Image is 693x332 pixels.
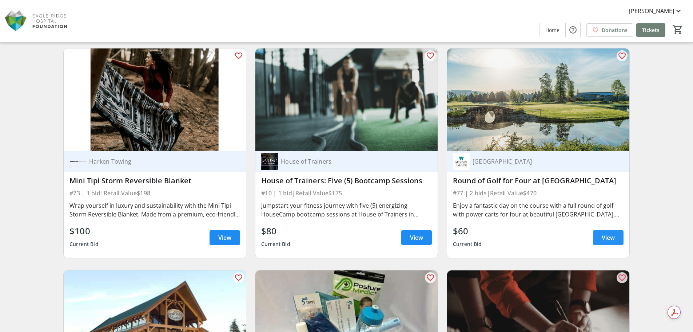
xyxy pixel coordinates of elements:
img: House of Trainers: Five (5) Bootcamp Sessions [255,48,438,151]
a: Home [539,23,565,37]
a: View [401,230,432,245]
div: Harken Towing [86,158,231,165]
img: Meadow Gardens [453,153,470,170]
mat-icon: favorite_outline [234,273,243,282]
a: Donations [586,23,633,37]
div: House of Trainers: Five (5) Bootcamp Sessions [261,176,432,185]
div: Current Bid [69,238,99,251]
div: [GEOGRAPHIC_DATA] [470,158,615,165]
div: $80 [261,224,290,238]
span: Tickets [642,26,660,34]
button: [PERSON_NAME] [623,5,689,17]
img: Round of Golf for Four at Meadow Gardens Golf Club [447,48,629,151]
img: Eagle Ridge Hospital Foundation's Logo [4,3,69,39]
span: View [410,233,423,242]
span: Donations [602,26,628,34]
div: #73 | 1 bid | Retail Value $198 [69,188,240,198]
mat-icon: favorite_outline [426,51,435,60]
mat-icon: favorite_outline [426,273,435,282]
mat-icon: favorite_outline [234,51,243,60]
div: House of Trainers [278,158,423,165]
div: #10 | 1 bid | Retail Value $175 [261,188,432,198]
span: View [218,233,231,242]
button: Help [566,23,580,37]
a: Tickets [636,23,665,37]
img: Mini Tipi Storm Reversible Blanket [64,48,246,151]
span: [PERSON_NAME] [629,7,674,15]
div: Enjoy a fantastic day on the course with a full round of golf with power carts for four at beauti... [453,201,624,219]
img: House of Trainers [261,153,278,170]
div: $100 [69,224,99,238]
div: Jumpstart your fitness journey with five (5) energizing HouseCamp bootcamp sessions at House of T... [261,201,432,219]
div: #77 | 2 bids | Retail Value $470 [453,188,624,198]
div: $60 [453,224,482,238]
a: View [593,230,624,245]
span: View [602,233,615,242]
div: Current Bid [261,238,290,251]
button: Cart [671,23,684,36]
img: Harken Towing [69,153,86,170]
div: Current Bid [453,238,482,251]
div: Wrap yourself in luxury and sustainability with the Mini Tipi Storm Reversible Blanket. Made from... [69,201,240,219]
a: View [210,230,240,245]
div: Mini Tipi Storm Reversible Blanket [69,176,240,185]
div: Round of Golf for Four at [GEOGRAPHIC_DATA] [453,176,624,185]
mat-icon: favorite_outline [618,51,626,60]
span: Home [545,26,559,34]
mat-icon: favorite_outline [618,273,626,282]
